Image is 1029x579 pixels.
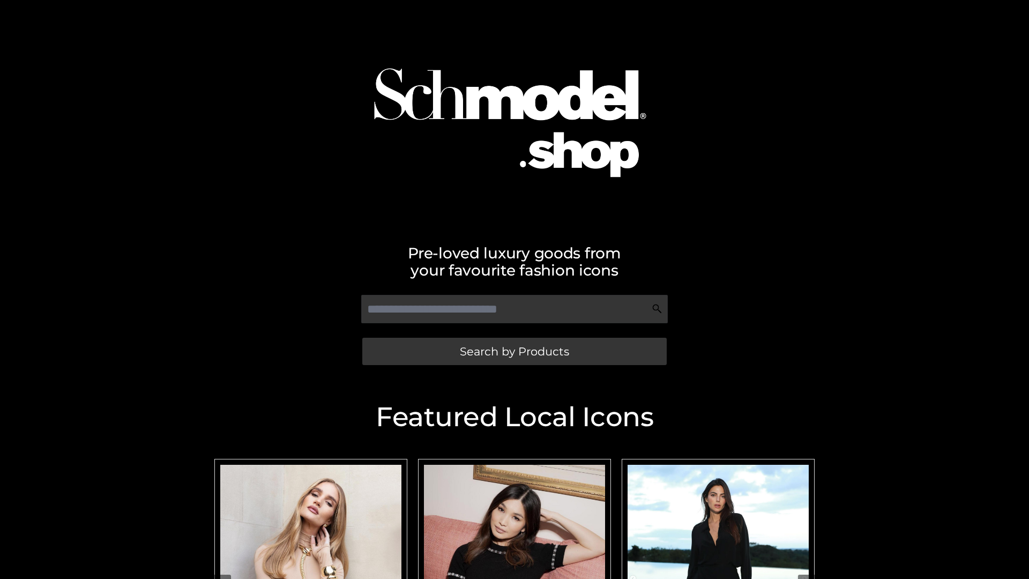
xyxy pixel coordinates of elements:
img: Search Icon [652,303,662,314]
h2: Featured Local Icons​ [209,404,820,430]
a: Search by Products [362,338,667,365]
span: Search by Products [460,346,569,357]
h2: Pre-loved luxury goods from your favourite fashion icons [209,244,820,279]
